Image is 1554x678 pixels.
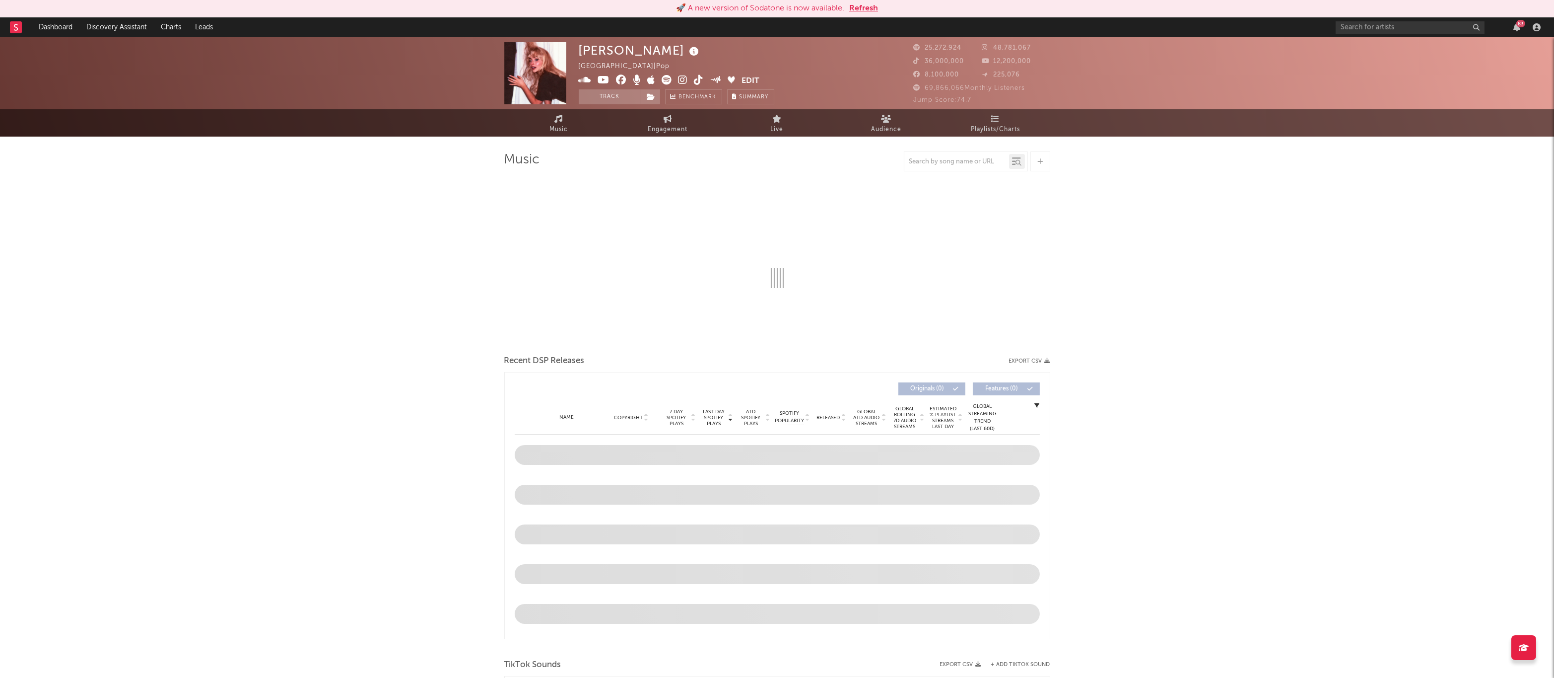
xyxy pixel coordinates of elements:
button: Refresh [849,2,878,14]
span: Live [771,124,784,136]
span: Originals ( 0 ) [905,386,950,392]
span: Features ( 0 ) [979,386,1025,392]
a: Discovery Assistant [79,17,154,37]
button: Track [579,89,641,104]
div: 83 [1516,20,1525,27]
span: ATD Spotify Plays [738,409,764,427]
span: Global Rolling 7D Audio Streams [891,406,919,430]
button: Export CSV [940,662,981,668]
button: Edit [742,75,759,87]
a: Engagement [613,109,723,137]
span: 36,000,000 [914,58,964,65]
span: Jump Score: 74.7 [914,97,972,103]
a: Music [504,109,613,137]
div: 🚀 A new version of Sodatone is now available. [676,2,844,14]
span: Last Day Spotify Plays [701,409,727,427]
button: Originals(0) [898,382,965,395]
div: [PERSON_NAME] [579,42,702,59]
button: 83 [1513,23,1520,31]
span: 225,076 [982,72,1020,78]
span: Playlists/Charts [971,124,1020,136]
a: Live [723,109,832,137]
span: 69,866,066 Monthly Listeners [914,85,1025,91]
span: Recent DSP Releases [504,355,585,367]
span: Global ATD Audio Streams [853,409,880,427]
span: Music [549,124,568,136]
button: Summary [727,89,774,104]
input: Search by song name or URL [904,158,1009,166]
span: Released [817,415,840,421]
span: Estimated % Playlist Streams Last Day [930,406,957,430]
span: Benchmark [679,91,717,103]
button: + Add TikTok Sound [981,662,1050,668]
a: Benchmark [665,89,722,104]
a: Dashboard [32,17,79,37]
div: Global Streaming Trend (Last 60D) [968,403,998,433]
a: Leads [188,17,220,37]
span: TikTok Sounds [504,659,561,671]
a: Charts [154,17,188,37]
span: 8,100,000 [914,72,959,78]
button: Features(0) [973,382,1040,395]
span: Copyright [614,415,643,421]
button: Export CSV [1009,358,1050,364]
div: [GEOGRAPHIC_DATA] | Pop [579,61,681,73]
span: Spotify Popularity [775,410,804,425]
a: Audience [832,109,941,137]
span: Audience [871,124,901,136]
span: Summary [740,94,769,100]
span: 12,200,000 [982,58,1031,65]
input: Search for artists [1336,21,1485,34]
span: 25,272,924 [914,45,962,51]
div: Name [535,414,600,421]
a: Playlists/Charts [941,109,1050,137]
span: 48,781,067 [982,45,1031,51]
span: 7 Day Spotify Plays [664,409,690,427]
span: Engagement [648,124,688,136]
button: + Add TikTok Sound [991,662,1050,668]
